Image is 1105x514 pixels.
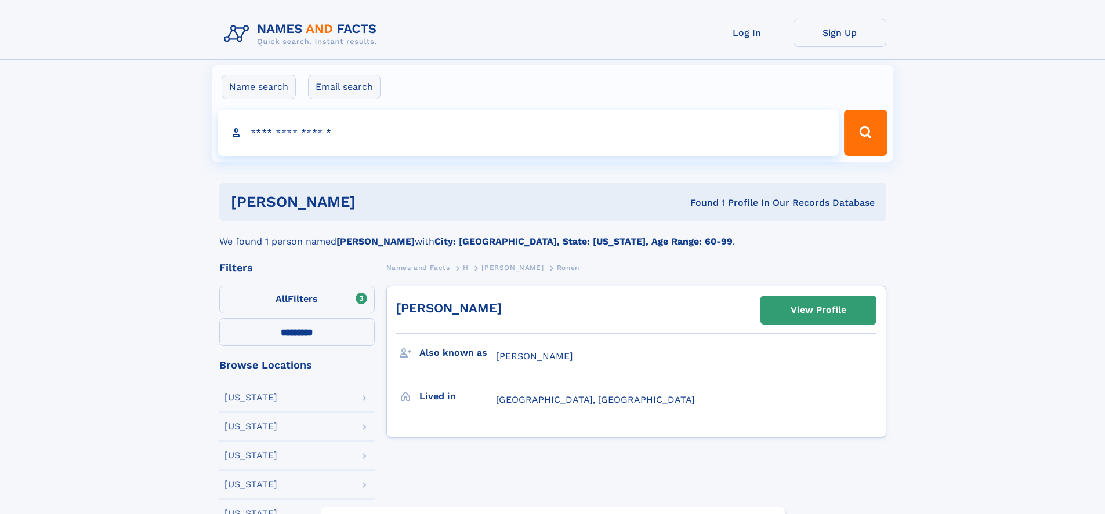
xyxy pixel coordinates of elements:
div: Filters [219,263,375,273]
label: Filters [219,286,375,313]
div: [US_STATE] [224,451,277,460]
span: H [463,264,469,272]
div: Browse Locations [219,360,375,370]
label: Name search [222,75,296,99]
span: Ronen [557,264,579,272]
b: City: [GEOGRAPHIC_DATA], State: [US_STATE], Age Range: 60-99 [434,236,733,247]
h3: Also known as [419,343,496,363]
a: [PERSON_NAME] [481,260,544,275]
div: [US_STATE] [224,393,277,402]
input: search input [218,110,839,156]
span: [PERSON_NAME] [496,351,573,362]
span: [GEOGRAPHIC_DATA], [GEOGRAPHIC_DATA] [496,394,695,405]
b: [PERSON_NAME] [336,236,415,247]
a: Sign Up [794,19,886,47]
h1: [PERSON_NAME] [231,195,523,209]
a: Names and Facts [386,260,450,275]
div: [US_STATE] [224,480,277,489]
span: [PERSON_NAME] [481,264,544,272]
button: Search Button [844,110,887,156]
a: Log In [701,19,794,47]
a: View Profile [761,296,876,324]
div: View Profile [791,297,846,323]
img: Logo Names and Facts [219,19,386,50]
div: [US_STATE] [224,422,277,431]
div: Found 1 Profile In Our Records Database [523,196,875,209]
div: We found 1 person named with . [219,221,886,249]
label: Email search [308,75,381,99]
a: [PERSON_NAME] [396,301,502,315]
h3: Lived in [419,387,496,406]
a: H [463,260,469,275]
span: All [276,293,288,304]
